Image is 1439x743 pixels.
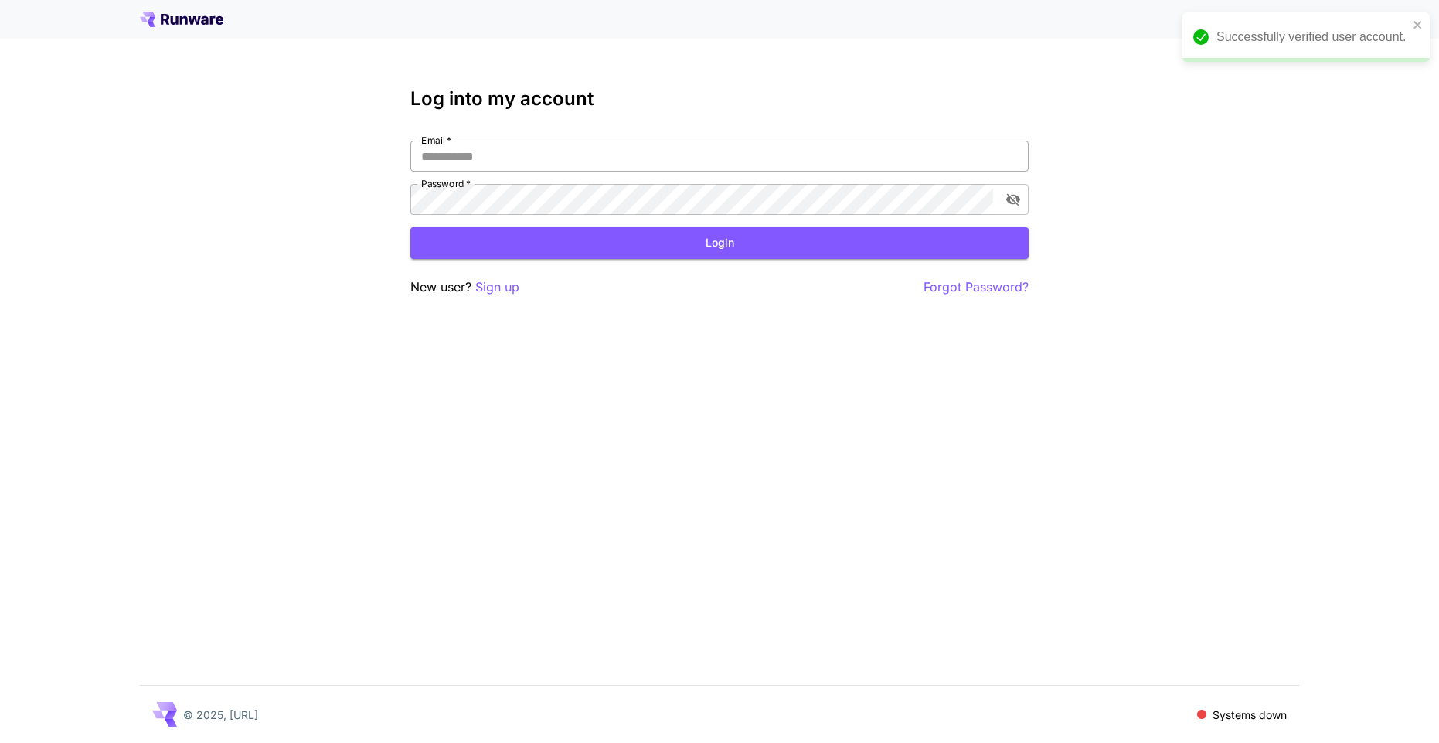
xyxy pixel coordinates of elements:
label: Email [421,134,451,147]
button: Sign up [475,278,519,297]
p: Systems down [1213,707,1287,723]
button: Login [410,227,1029,259]
h3: Log into my account [410,88,1029,110]
label: Password [421,177,471,190]
button: Forgot Password? [924,278,1029,297]
div: Successfully verified user account. [1216,28,1408,46]
p: New user? [410,278,519,297]
p: © 2025, [URL] [183,707,258,723]
button: close [1413,19,1424,31]
button: toggle password visibility [999,186,1027,213]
